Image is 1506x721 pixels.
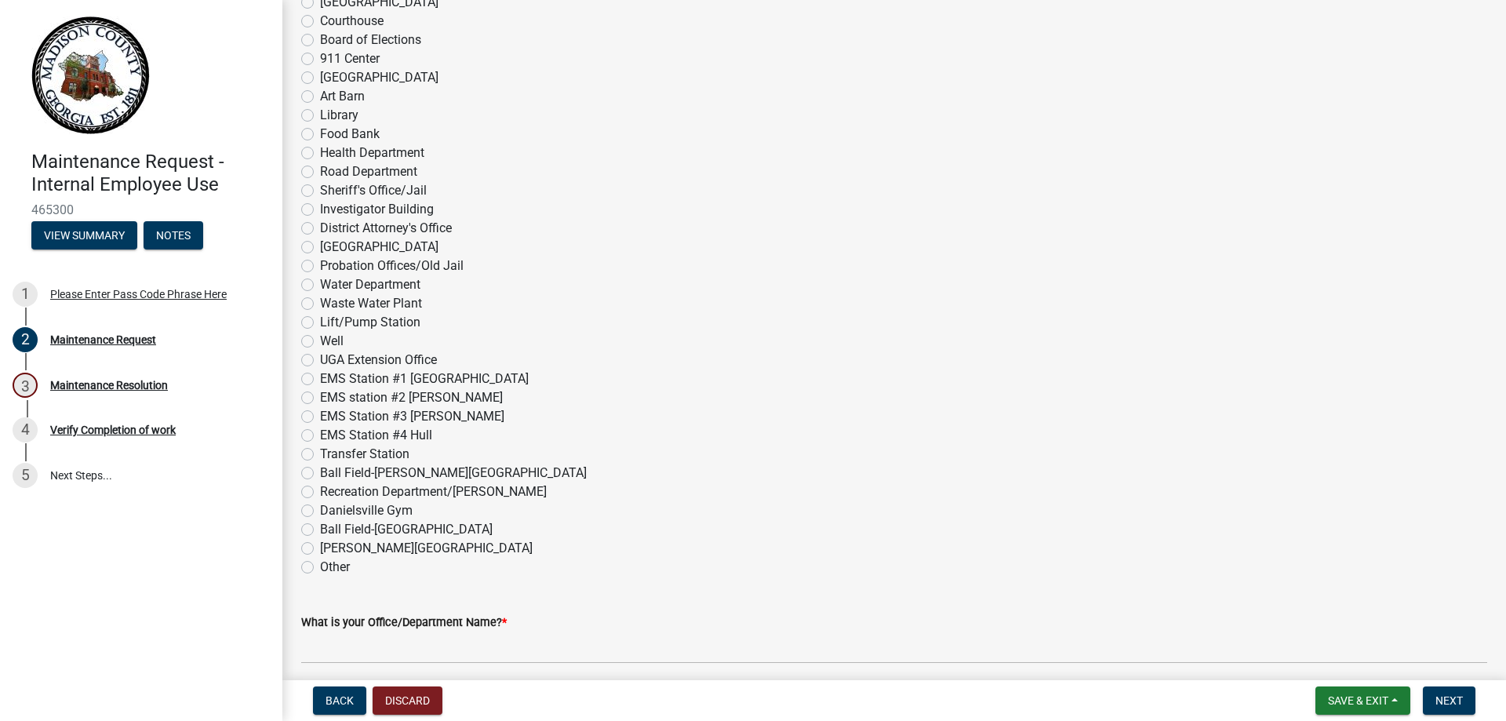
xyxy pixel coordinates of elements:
label: What is your Office/Department Name? [301,617,507,628]
label: Ball Field-[GEOGRAPHIC_DATA] [320,520,493,539]
button: Next [1423,686,1475,715]
label: EMS Station #3 [PERSON_NAME] [320,407,504,426]
label: Investigator Building [320,200,434,219]
label: Library [320,106,358,125]
wm-modal-confirm: Notes [144,230,203,242]
button: Discard [373,686,442,715]
label: Health Department [320,144,424,162]
div: Maintenance Resolution [50,380,168,391]
button: Back [313,686,366,715]
div: 5 [13,463,38,488]
wm-modal-confirm: Summary [31,230,137,242]
img: Madison County, Georgia [31,16,150,134]
label: 911 Center [320,49,380,68]
div: 4 [13,417,38,442]
label: [GEOGRAPHIC_DATA] [320,68,438,87]
label: Art Barn [320,87,365,106]
label: Recreation Department/[PERSON_NAME] [320,482,547,501]
h4: Maintenance Request - Internal Employee Use [31,151,270,196]
div: Maintenance Request [50,334,156,345]
div: 3 [13,373,38,398]
label: Probation Offices/Old Jail [320,257,464,275]
label: Well [320,332,344,351]
span: 465300 [31,202,251,217]
label: Board of Elections [320,31,421,49]
span: Save & Exit [1328,694,1388,707]
label: Danielsville Gym [320,501,413,520]
div: Verify Completion of work [50,424,176,435]
div: 1 [13,282,38,307]
span: Back [326,694,354,707]
label: UGA Extension Office [320,351,437,370]
label: Road Department [320,162,417,181]
label: District Attorney's Office [320,219,452,238]
label: Water Department [320,275,420,294]
span: Next [1435,694,1463,707]
label: Food Bank [320,125,380,144]
div: 2 [13,327,38,352]
label: Transfer Station [320,445,409,464]
label: EMS station #2 [PERSON_NAME] [320,388,503,407]
label: Courthouse [320,12,384,31]
label: Ball Field-[PERSON_NAME][GEOGRAPHIC_DATA] [320,464,587,482]
button: Save & Exit [1315,686,1410,715]
button: View Summary [31,221,137,249]
label: [PERSON_NAME][GEOGRAPHIC_DATA] [320,539,533,558]
button: Notes [144,221,203,249]
label: Other [320,558,350,577]
label: [GEOGRAPHIC_DATA] [320,238,438,257]
label: Lift/Pump Station [320,313,420,332]
div: Please Enter Pass Code Phrase Here [50,289,227,300]
label: EMS Station #1 [GEOGRAPHIC_DATA] [320,370,529,388]
label: EMS Station #4 Hull [320,426,432,445]
label: Waste Water Plant [320,294,422,313]
label: Sheriff's Office/Jail [320,181,427,200]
